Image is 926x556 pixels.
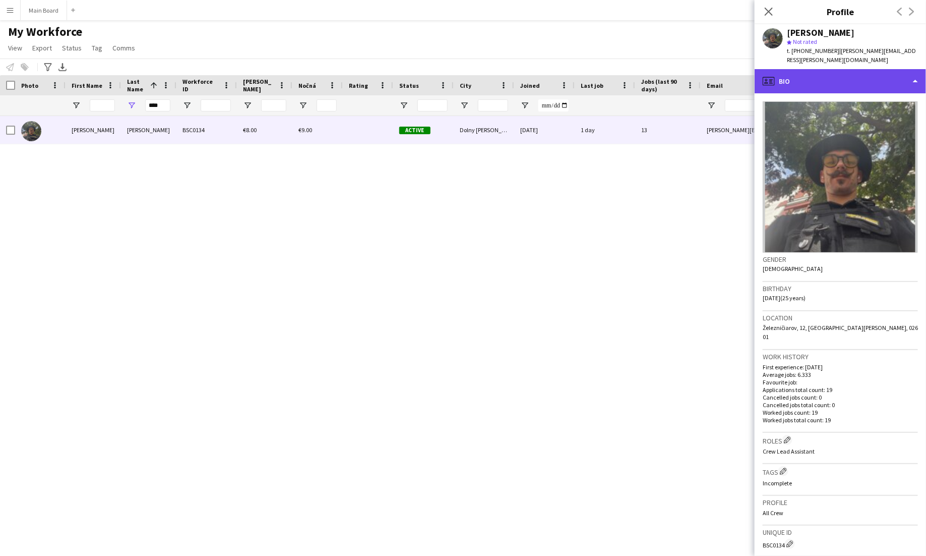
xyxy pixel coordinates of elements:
[21,1,67,20] button: Main Board
[763,313,918,322] h3: Location
[201,99,231,112] input: Workforce ID Filter Input
[460,82,471,89] span: City
[21,82,38,89] span: Photo
[763,101,918,253] img: Crew avatar or photo
[787,47,839,54] span: t. [PHONE_NUMBER]
[243,101,252,110] button: Open Filter Menu
[641,78,683,93] span: Jobs (last 90 days)
[763,509,918,517] p: All Crew
[92,43,102,52] span: Tag
[787,47,916,64] span: | [PERSON_NAME][EMAIL_ADDRESS][PERSON_NAME][DOMAIN_NAME]
[787,28,854,37] div: [PERSON_NAME]
[261,99,286,112] input: Denná Filter Input
[763,539,918,549] div: BSC0134
[182,78,219,93] span: Workforce ID
[176,116,237,144] div: BSC0134
[763,371,918,378] p: Average jobs: 6.333
[707,101,716,110] button: Open Filter Menu
[182,101,192,110] button: Open Filter Menu
[763,416,918,424] p: Worked jobs total count: 19
[514,116,575,144] div: [DATE]
[42,61,54,73] app-action-btn: Advanced filters
[763,448,815,455] span: Crew Lead Assistant
[763,394,918,401] p: Cancelled jobs count: 0
[520,101,529,110] button: Open Filter Menu
[707,82,723,89] span: Email
[121,116,176,144] div: [PERSON_NAME]
[72,101,81,110] button: Open Filter Menu
[145,99,170,112] input: Last Name Filter Input
[793,38,817,45] span: Not rated
[635,116,701,144] div: 13
[62,43,82,52] span: Status
[454,116,514,144] div: Dolny [PERSON_NAME]
[763,324,918,341] span: Železničiarov, 12, [GEOGRAPHIC_DATA][PERSON_NAME], 026 01
[763,284,918,293] h3: Birthday
[243,78,274,93] span: [PERSON_NAME]
[32,43,52,52] span: Export
[317,99,337,112] input: Nočná Filter Input
[399,82,419,89] span: Status
[763,409,918,416] p: Worked jobs count: 19
[763,466,918,477] h3: Tags
[112,43,135,52] span: Comms
[8,24,82,39] span: My Workforce
[763,435,918,446] h3: Roles
[763,401,918,409] p: Cancelled jobs total count: 0
[127,78,146,93] span: Last Name
[763,528,918,537] h3: Unique ID
[755,5,926,18] h3: Profile
[763,386,918,394] p: Applications total count: 19
[21,121,41,141] img: Matúš Šimek
[763,378,918,386] p: Favourite job:
[763,363,918,371] p: First experience: [DATE]
[763,352,918,361] h3: Work history
[763,479,918,487] p: Incomplete
[127,101,136,110] button: Open Filter Menu
[56,61,69,73] app-action-btn: Export XLSX
[88,41,106,54] a: Tag
[399,127,430,134] span: Active
[755,69,926,93] div: Bio
[581,82,603,89] span: Last job
[763,265,823,272] span: [DEMOGRAPHIC_DATA]
[763,498,918,507] h3: Profile
[58,41,86,54] a: Status
[460,101,469,110] button: Open Filter Menu
[701,116,902,144] div: [PERSON_NAME][EMAIL_ADDRESS][PERSON_NAME][DOMAIN_NAME]
[66,116,121,144] div: [PERSON_NAME]
[575,116,635,144] div: 1 day
[243,126,257,134] span: €8.00
[417,99,448,112] input: Status Filter Input
[725,99,896,112] input: Email Filter Input
[763,255,918,264] h3: Gender
[28,41,56,54] a: Export
[72,82,102,89] span: First Name
[298,82,316,89] span: Nočná
[108,41,139,54] a: Comms
[538,99,569,112] input: Joined Filter Input
[399,101,408,110] button: Open Filter Menu
[8,43,22,52] span: View
[763,294,806,302] span: [DATE] (25 years)
[349,82,368,89] span: Rating
[4,41,26,54] a: View
[520,82,540,89] span: Joined
[90,99,115,112] input: First Name Filter Input
[478,99,508,112] input: City Filter Input
[298,101,307,110] button: Open Filter Menu
[298,126,312,134] span: €9.00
